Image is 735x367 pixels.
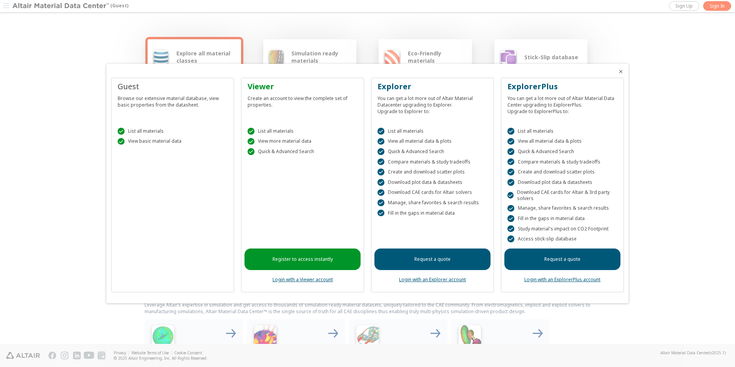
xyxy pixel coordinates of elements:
div:  [507,225,514,232]
div:  [377,210,384,217]
div: Fill in the gaps in material data [507,215,617,222]
div:  [118,138,125,145]
div: View all material data & plots [377,138,487,145]
div:  [377,179,384,186]
div: Manage, share favorites & search results [507,205,617,212]
div: Quick & Advanced Search [248,148,358,155]
div: Download plot data & datasheets [507,179,617,186]
button: Close [618,68,624,75]
div: List all materials [507,128,617,135]
div: Access stick-slip database [507,235,617,242]
div:  [507,158,514,165]
div: Browse our extensive material database, view basic properties from the datasheet. [118,92,228,108]
div: Download CAE cards for Altair solvers [377,189,487,196]
div:  [507,179,514,186]
div: Create an account to view the complete set of properties. [248,92,358,108]
div:  [377,128,384,135]
div: Create and download scatter plots [507,168,617,175]
div:  [248,138,254,145]
div:  [377,138,384,145]
div:  [507,128,514,135]
div: Fill in the gaps in material data [377,210,487,217]
div:  [507,215,514,222]
div: You can get a lot more out of Altair Material Data Center upgrading to ExplorerPlus. Upgrade to E... [507,92,617,115]
a: Login with a Viewer account [273,276,333,283]
div:  [507,138,514,145]
div:  [377,189,384,196]
div:  [507,235,514,242]
div:  [118,128,125,135]
div:  [377,148,384,155]
div: Quick & Advanced Search [377,148,487,155]
div: List all materials [118,128,228,135]
div: Explorer [377,81,487,92]
div: Create and download scatter plots [377,168,487,175]
div: You can get a lot more out of Altair Material Datacenter upgrading to Explorer. Upgrade to Explor... [377,92,487,115]
div: View more material data [248,138,358,145]
div:  [248,148,254,155]
div:  [507,148,514,155]
div:  [507,192,514,199]
div: Download CAE cards for Altair & 3rd party solvers [507,189,617,202]
div: List all materials [377,128,487,135]
div: Compare materials & study tradeoffs [507,158,617,165]
a: Login with an ExplorerPlus account [524,276,600,283]
div:  [377,199,384,206]
div: Study material's impact on CO2 Footprint [507,225,617,232]
div:  [248,128,254,135]
div:  [507,205,514,212]
div: View all material data & plots [507,138,617,145]
a: Request a quote [374,249,491,270]
div: Download plot data & datasheets [377,179,487,186]
div: ExplorerPlus [507,81,617,92]
div: Guest [118,81,228,92]
div: Quick & Advanced Search [507,148,617,155]
div:  [507,168,514,175]
div: List all materials [248,128,358,135]
div: Manage, share favorites & search results [377,199,487,206]
a: Register to access instantly [244,249,361,270]
div:  [377,158,384,165]
div:  [377,168,384,175]
div: Viewer [248,81,358,92]
div: View basic material data [118,138,228,145]
a: Request a quote [504,249,620,270]
a: Login with an Explorer account [399,276,466,283]
div: Compare materials & study tradeoffs [377,158,487,165]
